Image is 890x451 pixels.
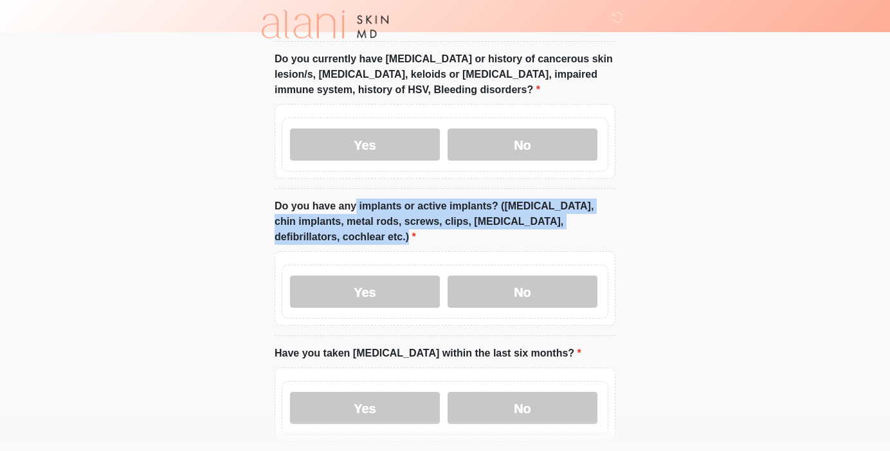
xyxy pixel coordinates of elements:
[290,392,440,424] label: Yes
[448,392,597,424] label: No
[275,346,581,361] label: Have you taken [MEDICAL_DATA] within the last six months?
[262,10,388,39] img: Alani Skin MD Logo
[275,51,615,98] label: Do you currently have [MEDICAL_DATA] or history of cancerous skin lesion/s, [MEDICAL_DATA], keloi...
[290,276,440,308] label: Yes
[448,276,597,308] label: No
[448,128,597,161] label: No
[275,199,615,245] label: Do you have any implants or active implants? ([MEDICAL_DATA], chin implants, metal rods, screws, ...
[290,128,440,161] label: Yes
